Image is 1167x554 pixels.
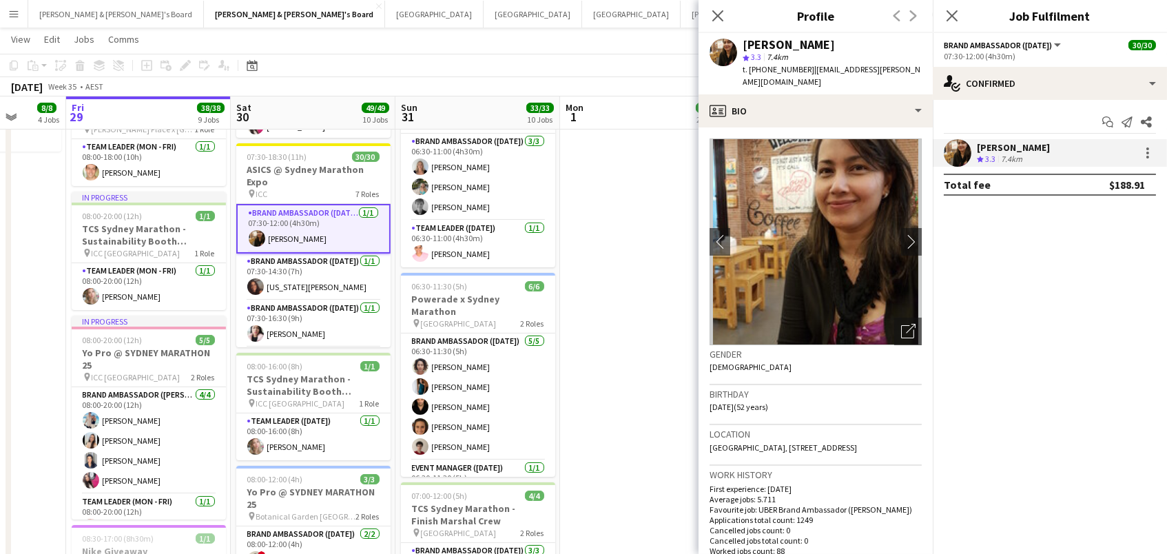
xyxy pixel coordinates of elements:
[83,533,154,544] span: 08:30-17:00 (8h30m)
[710,388,922,400] h3: Birthday
[710,484,922,494] p: First experience: [DATE]
[484,1,582,28] button: [GEOGRAPHIC_DATA]
[39,30,65,48] a: Edit
[236,353,391,460] app-job-card: 08:00-16:00 (8h)1/1TCS Sydney Marathon - Sustainability Booth Support ICC [GEOGRAPHIC_DATA]1 Role...
[710,138,922,345] img: Crew avatar or photo
[1128,40,1156,50] span: 30/30
[236,486,391,511] h3: Yo Pro @ SYDNEY MARATHON 25
[751,52,761,62] span: 3.3
[401,101,417,114] span: Sun
[197,103,225,113] span: 38/38
[944,40,1052,50] span: Brand Ambassador (Saturday)
[401,502,555,527] h3: TCS Sydney Marathon - Finish Marshal Crew
[108,33,139,45] span: Comms
[360,398,380,409] span: 1 Role
[566,101,583,114] span: Mon
[944,40,1063,50] button: Brand Ambassador ([DATE])
[72,494,226,541] app-card-role: Team Leader (Mon - Fri)1/108:00-20:00 (12h)
[6,30,36,48] a: View
[92,248,180,258] span: ICC [GEOGRAPHIC_DATA]
[933,67,1167,100] div: Confirmed
[362,103,389,113] span: 49/49
[525,491,544,501] span: 4/4
[525,281,544,291] span: 6/6
[944,178,991,192] div: Total fee
[710,348,922,360] h3: Gender
[412,491,468,501] span: 07:00-12:00 (5h)
[421,318,497,329] span: [GEOGRAPHIC_DATA]
[72,263,226,310] app-card-role: Team Leader (Mon - Fri)1/108:00-20:00 (12h)[PERSON_NAME]
[710,428,922,440] h3: Location
[236,101,251,114] span: Sat
[92,372,180,382] span: ICC [GEOGRAPHIC_DATA]
[196,335,215,345] span: 5/5
[72,223,226,247] h3: TCS Sydney Marathon - Sustainability Booth Support
[399,109,417,125] span: 31
[977,141,1050,154] div: [PERSON_NAME]
[72,347,226,371] h3: Yo Pro @ SYDNEY MARATHON 25
[198,114,224,125] div: 9 Jobs
[11,80,43,94] div: [DATE]
[985,154,995,164] span: 3.3
[37,103,56,113] span: 8/8
[247,152,307,162] span: 07:30-18:30 (11h)
[72,387,226,494] app-card-role: Brand Ambassador ([PERSON_NAME])4/408:00-20:00 (12h)[PERSON_NAME][PERSON_NAME][PERSON_NAME][PERSO...
[196,533,215,544] span: 1/1
[74,33,94,45] span: Jobs
[362,114,389,125] div: 10 Jobs
[743,64,814,74] span: t. [PHONE_NUMBER]
[256,189,268,199] span: ICC
[236,373,391,398] h3: TCS Sydney Marathon - Sustainability Booth Support
[204,1,385,28] button: [PERSON_NAME] & [PERSON_NAME]'s Board
[83,335,143,345] span: 08:00-20:00 (12h)
[933,7,1167,25] h3: Job Fulfilment
[234,109,251,125] span: 30
[360,474,380,484] span: 3/3
[192,372,215,382] span: 2 Roles
[256,511,356,522] span: Botanical Garden [GEOGRAPHIC_DATA]
[236,143,391,347] app-job-card: 07:30-18:30 (11h)30/30ASICS @ Sydney Marathon Expo ICC7 RolesBrand Ambassador ([DATE])1/107:30-12...
[70,109,84,125] span: 29
[103,30,145,48] a: Comms
[401,134,555,220] app-card-role: Brand Ambassador ([DATE])3/306:30-11:00 (4h30m)[PERSON_NAME][PERSON_NAME][PERSON_NAME]
[195,248,215,258] span: 1 Role
[710,515,922,525] p: Applications total count: 1249
[421,528,497,538] span: [GEOGRAPHIC_DATA]
[401,73,555,267] app-job-card: 06:30-11:00 (4h30m)4/4Powerade at [GEOGRAPHIC_DATA] (Pont3) [GEOGRAPHIC_DATA]2 RolesBrand Ambassa...
[412,281,468,291] span: 06:30-11:30 (5h)
[944,51,1156,61] div: 07:30-12:00 (4h30m)
[360,361,380,371] span: 1/1
[710,402,768,412] span: [DATE] (52 years)
[68,30,100,48] a: Jobs
[527,114,553,125] div: 10 Jobs
[356,189,380,199] span: 7 Roles
[764,52,791,62] span: 7.4km
[256,398,345,409] span: ICC [GEOGRAPHIC_DATA]
[72,316,226,327] div: In progress
[710,535,922,546] p: Cancelled jobs total count: 0
[236,254,391,300] app-card-role: Brand Ambassador ([DATE])1/107:30-14:30 (7h)[US_STATE][PERSON_NAME]
[401,460,555,507] app-card-role: Event Manager ([DATE])1/106:30-11:30 (5h)
[236,204,391,254] app-card-role: Brand Ambassador ([DATE])1/107:30-12:00 (4h30m)[PERSON_NAME]
[72,192,226,310] div: In progress08:00-20:00 (12h)1/1TCS Sydney Marathon - Sustainability Booth Support ICC [GEOGRAPHIC...
[401,293,555,318] h3: Powerade x Sydney Marathon
[72,139,226,186] app-card-role: Team Leader (Mon - Fri)1/108:00-18:00 (10h)[PERSON_NAME]
[710,442,857,453] span: [GEOGRAPHIC_DATA], [STREET_ADDRESS]
[236,413,391,460] app-card-role: Team Leader ([DATE])1/108:00-16:00 (8h)[PERSON_NAME]
[11,33,30,45] span: View
[582,1,681,28] button: [GEOGRAPHIC_DATA]
[526,103,554,113] span: 33/33
[38,114,59,125] div: 4 Jobs
[681,1,790,28] button: [PERSON_NAME]'s Board
[401,273,555,477] app-job-card: 06:30-11:30 (5h)6/6Powerade x Sydney Marathon [GEOGRAPHIC_DATA]2 RolesBrand Ambassador ([DATE])5/...
[699,94,933,127] div: Bio
[356,511,380,522] span: 2 Roles
[401,334,555,460] app-card-role: Brand Ambassador ([DATE])5/506:30-11:30 (5h)[PERSON_NAME][PERSON_NAME][PERSON_NAME][PERSON_NAME][...
[352,152,380,162] span: 30/30
[72,316,226,520] div: In progress08:00-20:00 (12h)5/5Yo Pro @ SYDNEY MARATHON 25 ICC [GEOGRAPHIC_DATA]2 RolesBrand Amba...
[28,1,204,28] button: [PERSON_NAME] & [PERSON_NAME]'s Board
[247,474,303,484] span: 08:00-12:00 (4h)
[83,211,143,221] span: 08:00-20:00 (12h)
